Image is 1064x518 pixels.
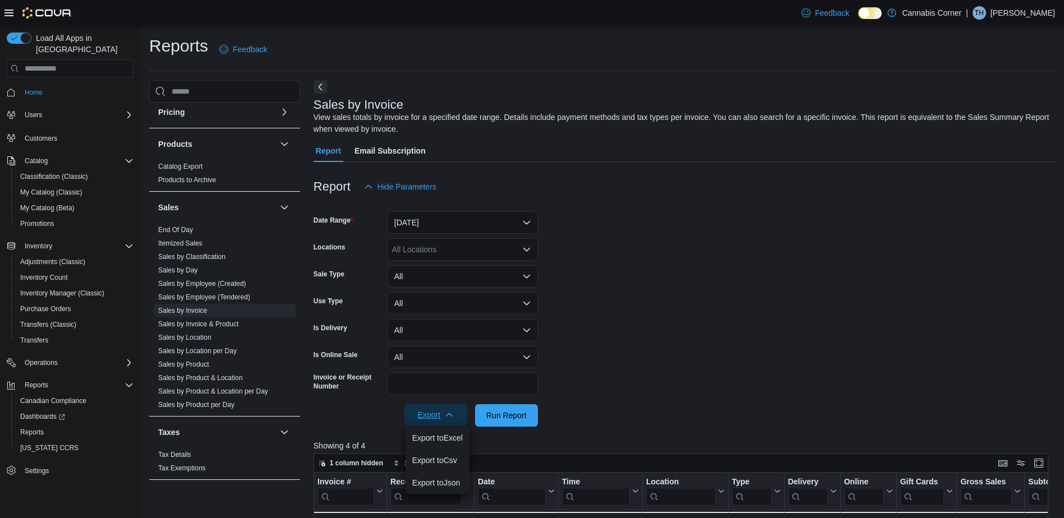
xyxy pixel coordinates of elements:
[16,217,59,230] a: Promotions
[317,477,374,488] div: Invoice #
[20,108,47,122] button: Users
[158,266,198,274] a: Sales by Day
[522,245,531,254] button: Open list of options
[314,373,383,391] label: Invoice or Receipt Number
[11,216,138,232] button: Promotions
[16,170,93,183] a: Classification (Classic)
[788,477,828,488] div: Delivery
[158,175,216,184] span: Products to Archive
[215,38,271,61] a: Feedback
[858,7,882,19] input: Dark Mode
[16,334,133,347] span: Transfers
[314,323,347,332] label: Is Delivery
[158,239,202,248] span: Itemized Sales
[158,202,275,213] button: Sales
[991,6,1055,20] p: [PERSON_NAME]
[16,286,109,300] a: Inventory Manager (Classic)
[158,226,193,234] a: End Of Day
[2,107,138,123] button: Users
[16,201,79,215] a: My Catalog (Beta)
[388,292,538,314] button: All
[20,320,76,329] span: Transfers (Classic)
[314,80,327,94] button: Next
[158,239,202,247] a: Itemized Sales
[278,201,291,214] button: Sales
[16,271,133,284] span: Inventory Count
[158,307,207,314] a: Sales by Invoice
[1032,456,1045,470] button: Enter fullscreen
[158,293,250,301] a: Sales by Employee (Tendered)
[158,162,202,171] span: Catalog Export
[20,289,104,298] span: Inventory Manager (Classic)
[158,163,202,170] a: Catalog Export
[158,346,237,355] span: Sales by Location per Day
[16,201,133,215] span: My Catalog (Beta)
[149,223,300,416] div: Sales
[158,138,192,150] h3: Products
[20,464,53,478] a: Settings
[16,425,48,439] a: Reports
[158,280,246,288] a: Sales by Employee (Created)
[158,320,238,328] a: Sales by Invoice & Product
[20,239,133,253] span: Inventory
[377,181,436,192] span: Hide Parameters
[22,7,72,18] img: Cova
[562,477,630,488] div: Time
[406,471,469,494] button: Export toJson
[20,428,44,437] span: Reports
[388,346,538,368] button: All
[975,6,984,20] span: TH
[158,347,237,355] a: Sales by Location per Day
[11,393,138,409] button: Canadian Compliance
[478,477,546,488] div: Date
[20,86,47,99] a: Home
[20,412,65,421] span: Dashboards
[11,285,138,301] button: Inventory Manager (Classic)
[16,271,72,284] a: Inventory Count
[16,286,133,300] span: Inventory Manager (Classic)
[388,319,538,341] button: All
[158,266,198,275] span: Sales by Day
[11,409,138,424] a: Dashboards
[25,134,57,143] span: Customers
[158,464,206,472] a: Tax Exemptions
[960,477,1012,506] div: Gross Sales
[20,132,62,145] a: Customers
[732,477,781,506] button: Type
[16,441,133,455] span: Washington CCRS
[16,410,70,423] a: Dashboards
[404,404,467,426] button: Export
[11,270,138,285] button: Inventory Count
[314,98,403,112] h3: Sales by Invoice
[11,440,138,456] button: [US_STATE] CCRS
[158,427,275,438] button: Taxes
[20,188,82,197] span: My Catalog (Classic)
[858,19,859,20] span: Dark Mode
[158,306,207,315] span: Sales by Invoice
[960,477,1012,488] div: Gross Sales
[996,456,1010,470] button: Keyboard shortcuts
[20,108,133,122] span: Users
[20,203,75,212] span: My Catalog (Beta)
[25,242,52,251] span: Inventory
[316,140,341,162] span: Report
[25,381,48,390] span: Reports
[158,176,216,184] a: Products to Archive
[233,44,267,55] span: Feedback
[278,425,291,439] button: Taxes
[732,477,772,506] div: Type
[411,404,460,426] span: Export
[314,456,388,470] button: 1 column hidden
[314,180,351,193] h3: Report
[388,265,538,288] button: All
[389,456,439,470] button: Sort fields
[314,297,343,306] label: Use Type
[16,394,91,408] a: Canadian Compliance
[158,400,234,409] span: Sales by Product per Day
[16,425,133,439] span: Reports
[158,293,250,302] span: Sales by Employee (Tendered)
[902,6,961,20] p: Cannabis Corner
[788,477,828,506] div: Delivery
[20,172,88,181] span: Classification (Classic)
[317,477,383,506] button: Invoice #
